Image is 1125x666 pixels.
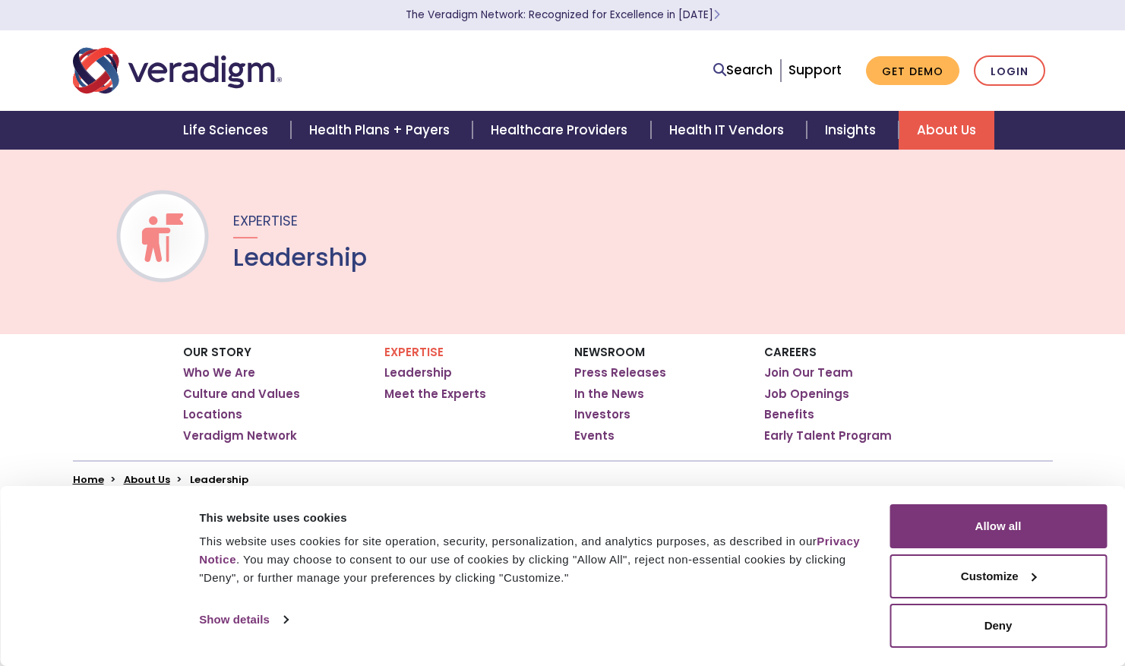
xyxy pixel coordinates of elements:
a: Leadership [384,365,452,380]
a: Show details [199,608,287,631]
a: Investors [574,407,630,422]
div: This website uses cookies [199,509,872,527]
a: Get Demo [866,56,959,86]
a: Login [974,55,1045,87]
a: Support [788,61,842,79]
a: Healthcare Providers [472,111,650,150]
img: Veradigm logo [73,46,282,96]
a: Benefits [764,407,814,422]
a: Veradigm Network [183,428,297,443]
a: Culture and Values [183,387,300,402]
a: About Us [899,111,994,150]
a: The Veradigm Network: Recognized for Excellence in [DATE]Learn More [406,8,720,22]
a: Early Talent Program [764,428,892,443]
a: Meet the Experts [384,387,486,402]
button: Allow all [890,504,1107,548]
button: Customize [890,554,1107,598]
a: Insights [807,111,899,150]
a: In the News [574,387,644,402]
a: Who We Are [183,365,255,380]
button: Deny [890,604,1107,648]
div: This website uses cookies for site operation, security, personalization, and analytics purposes, ... [199,532,872,587]
span: Learn More [713,8,720,22]
span: Expertise [233,211,298,230]
a: Health Plans + Payers [291,111,472,150]
a: Press Releases [574,365,666,380]
a: Home [73,472,104,487]
h1: Leadership [233,243,367,272]
a: Job Openings [764,387,849,402]
a: Events [574,428,615,443]
a: Locations [183,407,242,422]
a: Health IT Vendors [651,111,807,150]
a: Life Sciences [165,111,291,150]
a: Join Our Team [764,365,853,380]
a: About Us [124,472,170,487]
a: Search [713,60,773,80]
